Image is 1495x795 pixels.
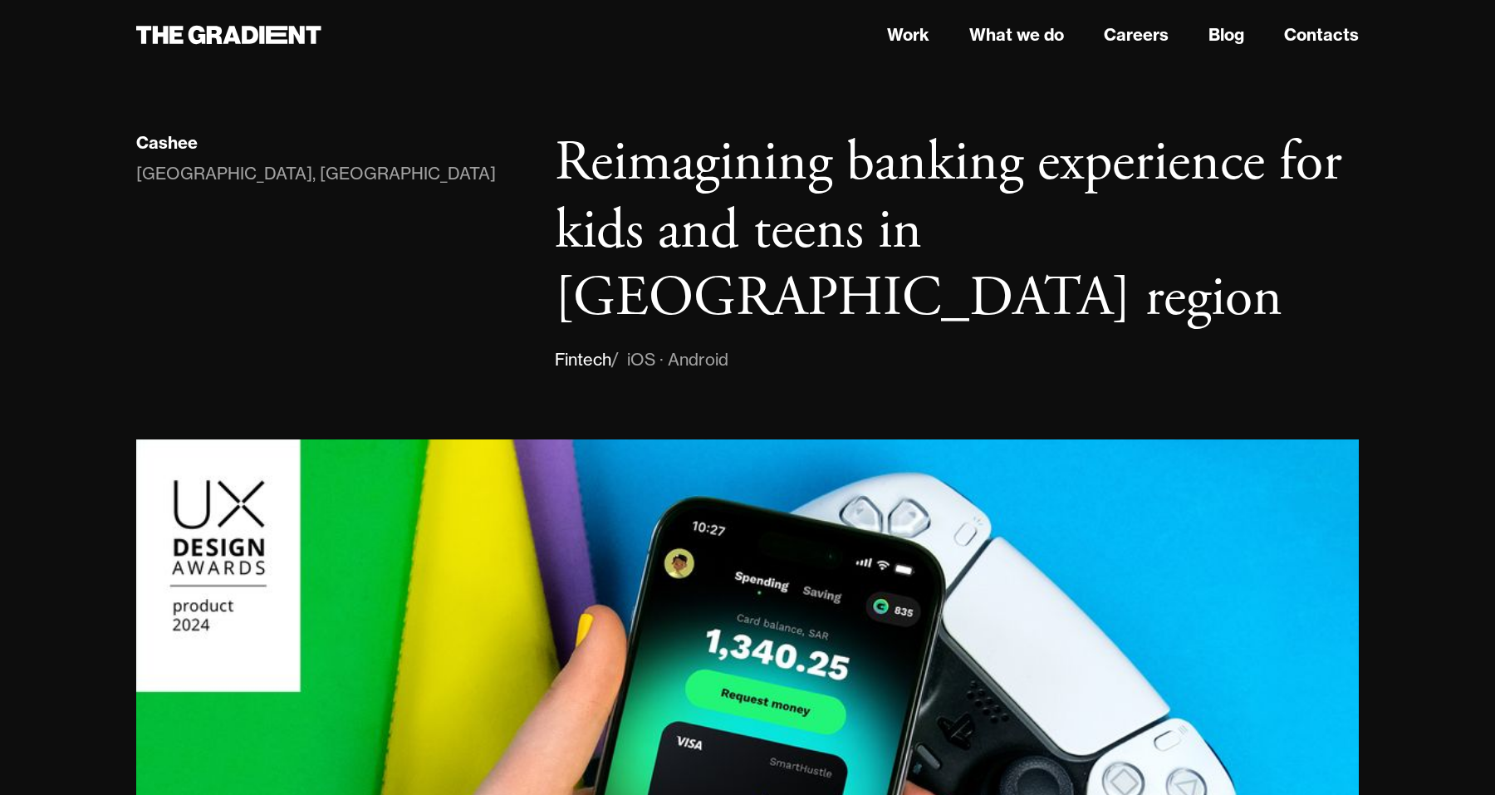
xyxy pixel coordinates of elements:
[1104,22,1169,47] a: Careers
[1284,22,1359,47] a: Contacts
[555,130,1359,333] h1: Reimagining banking experience for kids and teens in [GEOGRAPHIC_DATA] region
[555,346,611,373] div: Fintech
[1208,22,1244,47] a: Blog
[611,346,728,373] div: / iOS · Android
[969,22,1064,47] a: What we do
[136,160,496,187] div: [GEOGRAPHIC_DATA], [GEOGRAPHIC_DATA]
[136,132,198,154] div: Cashee
[887,22,929,47] a: Work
